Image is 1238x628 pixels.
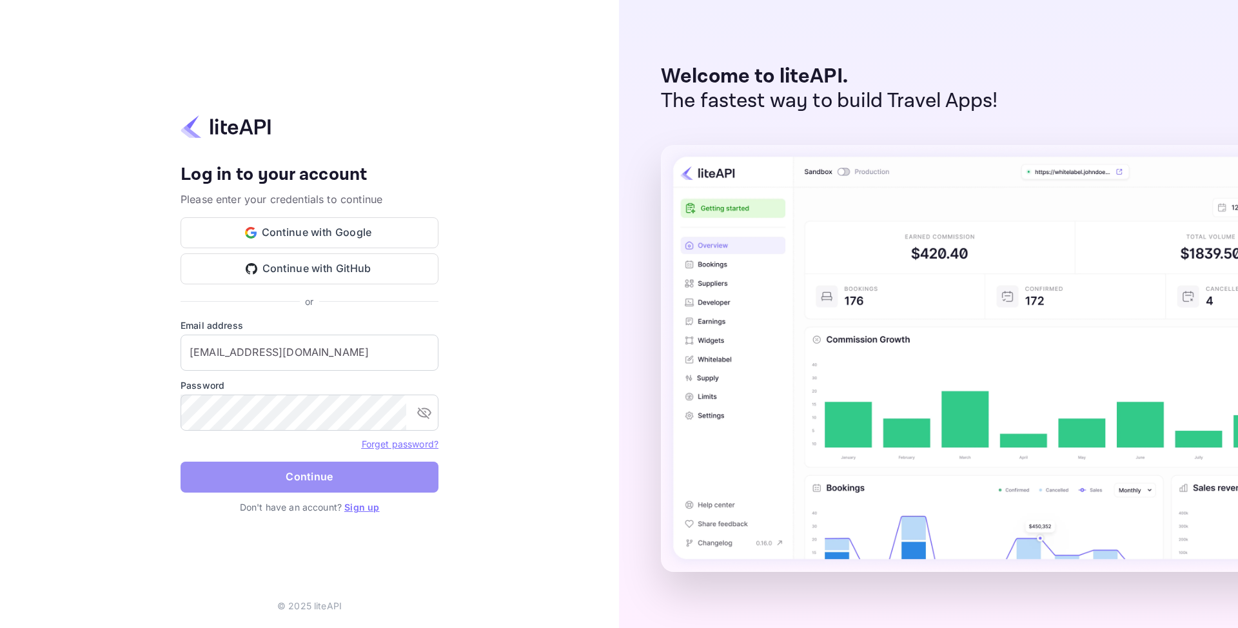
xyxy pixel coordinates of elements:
button: Continue with GitHub [181,253,438,284]
a: Sign up [344,502,379,513]
p: The fastest way to build Travel Apps! [661,89,998,113]
label: Email address [181,319,438,332]
input: Enter your email address [181,335,438,371]
p: or [305,295,313,308]
a: Forget password? [362,437,438,450]
h4: Log in to your account [181,164,438,186]
label: Password [181,378,438,392]
button: toggle password visibility [411,400,437,426]
p: Please enter your credentials to continue [181,191,438,207]
a: Forget password? [362,438,438,449]
p: © 2025 liteAPI [277,599,342,613]
button: Continue [181,462,438,493]
p: Welcome to liteAPI. [661,64,998,89]
img: liteapi [181,114,271,139]
p: Don't have an account? [181,500,438,514]
button: Continue with Google [181,217,438,248]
